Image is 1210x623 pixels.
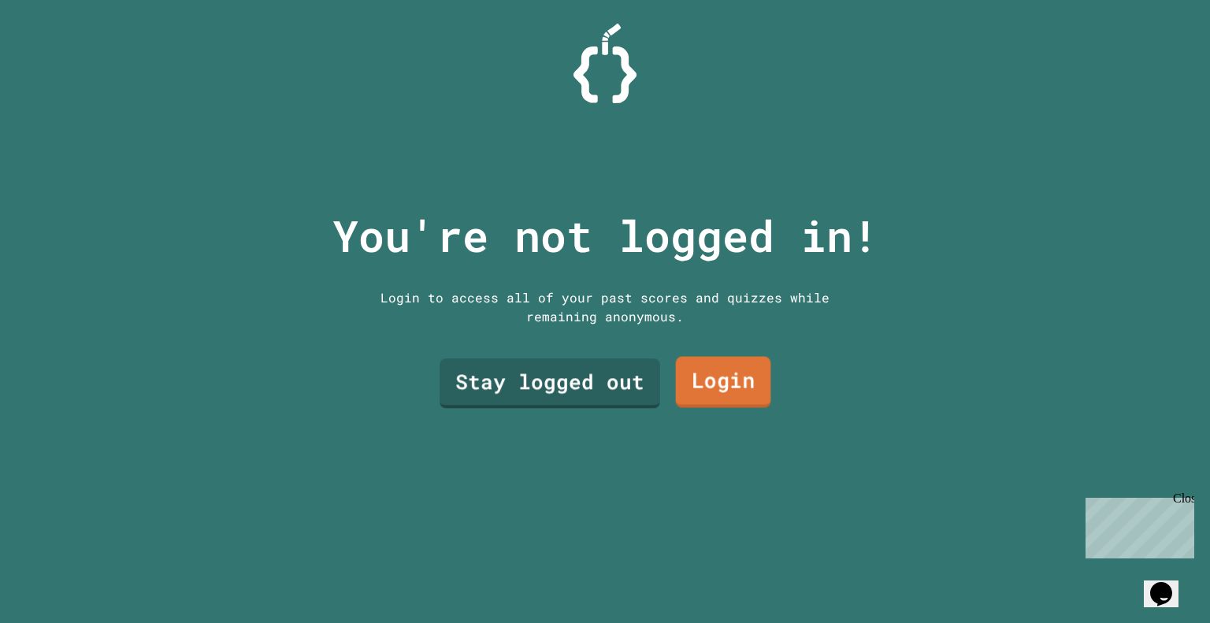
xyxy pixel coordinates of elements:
[440,359,660,409] a: Stay logged out
[6,6,109,100] div: Chat with us now!Close
[369,288,841,326] div: Login to access all of your past scores and quizzes while remaining anonymous.
[676,357,771,408] a: Login
[332,203,878,269] p: You're not logged in!
[573,24,637,103] img: Logo.svg
[1144,560,1194,607] iframe: chat widget
[1079,491,1194,558] iframe: chat widget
